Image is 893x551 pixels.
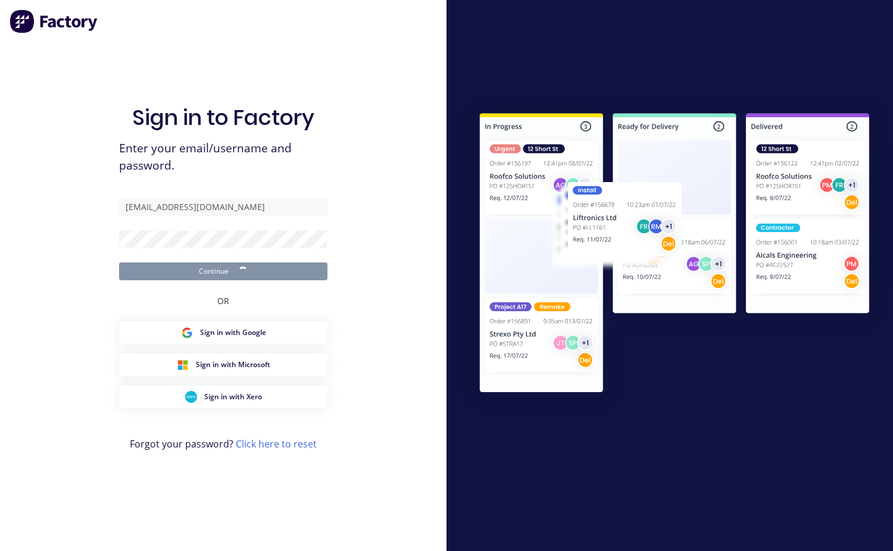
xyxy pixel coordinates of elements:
span: Enter your email/username and password. [119,140,327,174]
button: Continue [119,262,327,280]
span: Forgot your password? [130,437,317,451]
button: Microsoft Sign inSign in with Microsoft [119,353,327,376]
span: Sign in with Xero [204,392,262,402]
img: Sign in [456,92,893,418]
img: Factory [10,10,99,33]
button: Google Sign inSign in with Google [119,321,327,344]
span: Sign in with Google [200,327,266,338]
img: Google Sign in [181,327,193,339]
img: Microsoft Sign in [177,359,189,371]
button: Xero Sign inSign in with Xero [119,386,327,408]
input: Email/Username [119,198,327,216]
h1: Sign in to Factory [132,105,314,130]
span: Sign in with Microsoft [196,359,270,370]
img: Xero Sign in [185,391,197,403]
a: Click here to reset [236,437,317,450]
div: OR [217,280,229,321]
